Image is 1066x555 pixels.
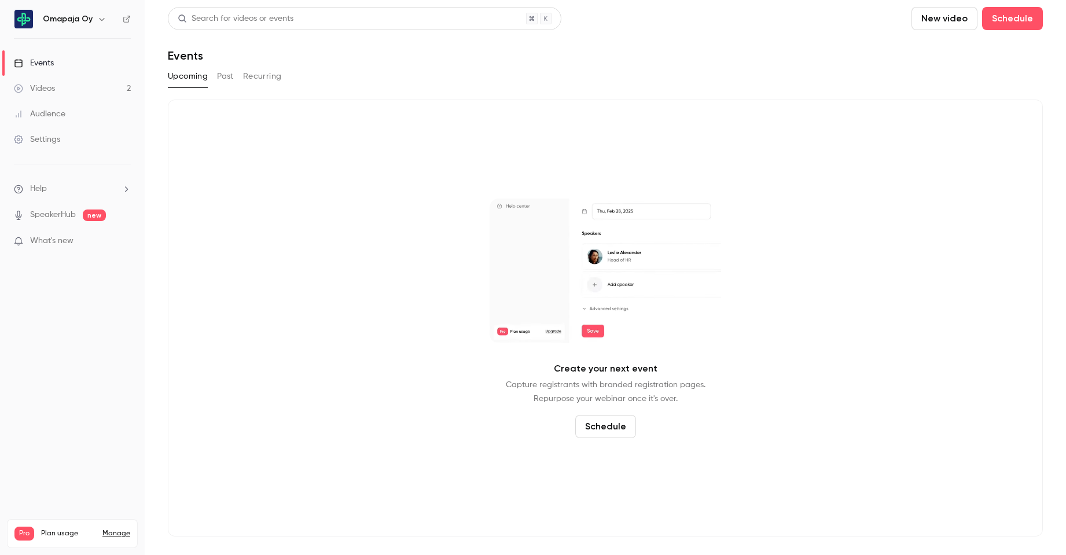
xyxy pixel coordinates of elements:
[14,183,131,195] li: help-dropdown-opener
[117,236,131,247] iframe: Noticeable Trigger
[911,7,977,30] button: New video
[102,529,130,538] a: Manage
[14,527,34,541] span: Pro
[43,13,93,25] h6: Omapaja Oy
[30,209,76,221] a: SpeakerHub
[14,57,54,69] div: Events
[14,134,60,145] div: Settings
[14,10,33,28] img: Omapaja Oy
[178,13,293,25] div: Search for videos or events
[168,67,208,86] button: Upcoming
[41,529,95,538] span: Plan usage
[168,49,203,63] h1: Events
[506,378,705,406] p: Capture registrants with branded registration pages. Repurpose your webinar once it's over.
[217,67,234,86] button: Past
[554,362,657,376] p: Create your next event
[14,83,55,94] div: Videos
[30,183,47,195] span: Help
[982,7,1043,30] button: Schedule
[83,209,106,221] span: new
[30,235,73,247] span: What's new
[575,415,636,438] button: Schedule
[14,108,65,120] div: Audience
[243,67,282,86] button: Recurring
